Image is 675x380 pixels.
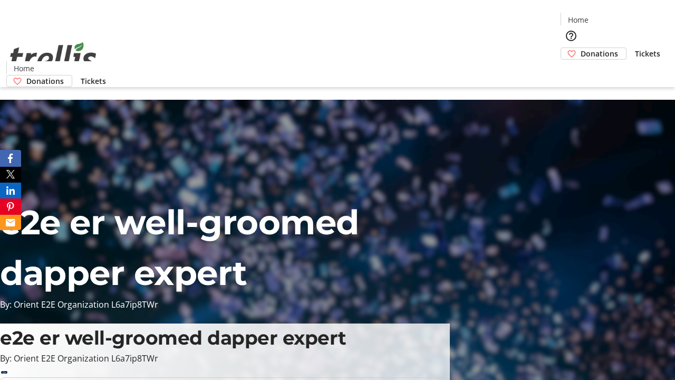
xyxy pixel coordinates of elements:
[561,14,595,25] a: Home
[72,75,114,87] a: Tickets
[81,75,106,87] span: Tickets
[568,14,589,25] span: Home
[561,60,582,81] button: Cart
[626,48,669,59] a: Tickets
[561,47,626,60] a: Donations
[561,25,582,46] button: Help
[26,75,64,87] span: Donations
[6,31,100,83] img: Orient E2E Organization L6a7ip8TWr's Logo
[6,75,72,87] a: Donations
[14,63,34,74] span: Home
[635,48,660,59] span: Tickets
[581,48,618,59] span: Donations
[7,63,41,74] a: Home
